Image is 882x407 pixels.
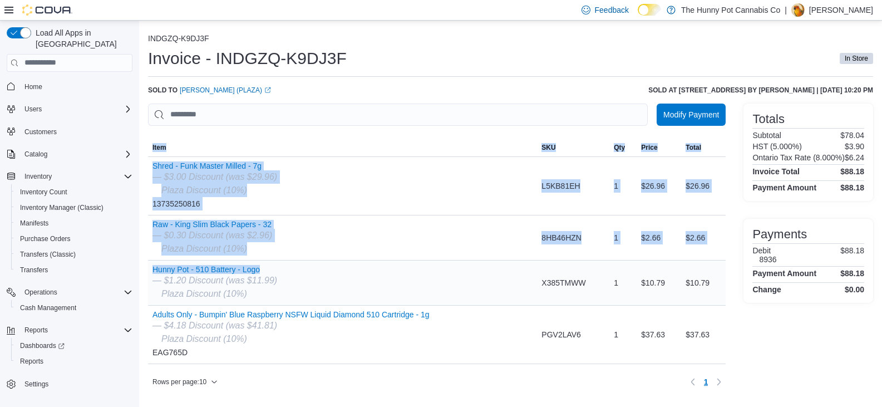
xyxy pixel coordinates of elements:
[840,246,864,264] p: $88.18
[752,285,781,294] h4: Change
[11,338,137,354] a: Dashboards
[20,125,132,139] span: Customers
[24,172,52,181] span: Inventory
[152,229,272,242] div: — $0.30 Discount (was $2.96)
[11,262,137,278] button: Transfers
[614,143,625,152] span: Qty
[2,376,137,392] button: Settings
[648,86,873,95] h6: Sold at [STREET_ADDRESS] by [PERSON_NAME] | [DATE] 10:20 PM
[20,303,76,312] span: Cash Management
[148,34,209,43] button: INDGZQ-K9DJ3F
[681,272,726,294] div: $10.79
[20,250,76,259] span: Transfers (Classic)
[24,128,57,136] span: Customers
[20,234,71,243] span: Purchase Orders
[180,86,271,95] a: [PERSON_NAME] (Plaza)External link
[152,161,277,170] button: Shred - Funk Master Milled - 7g
[609,227,637,249] div: 1
[148,34,873,45] nav: An example of EuiBreadcrumbs
[148,104,648,126] input: This is a search bar. As you type, the results lower in the page will automatically filter.
[2,79,137,95] button: Home
[20,377,53,391] a: Settings
[16,301,81,315] a: Cash Management
[24,380,48,389] span: Settings
[152,220,272,229] button: Raw - King Slim Black Papers - 32
[2,101,137,117] button: Users
[20,286,132,299] span: Operations
[16,339,69,352] a: Dashboards
[20,102,46,116] button: Users
[20,80,47,94] a: Home
[161,185,247,195] i: Plaza Discount (10%)
[152,377,206,386] span: Rows per page : 10
[16,232,75,246] a: Purchase Orders
[20,323,132,337] span: Reports
[11,215,137,231] button: Manifests
[152,310,430,359] div: EAG765D
[16,248,80,261] a: Transfers (Classic)
[16,263,52,277] a: Transfers
[24,288,57,297] span: Operations
[20,80,132,94] span: Home
[752,153,845,162] h6: Ontario Tax Rate (8.000%)
[541,231,582,244] span: 8HB46HZN
[24,150,47,159] span: Catalog
[161,244,247,253] i: Plaza Discount (10%)
[752,112,784,126] h3: Totals
[840,53,873,64] span: In Store
[16,355,132,368] span: Reports
[637,175,681,197] div: $26.96
[752,167,800,176] h4: Invoice Total
[148,139,537,156] button: Item
[681,227,726,249] div: $2.66
[20,170,132,183] span: Inventory
[686,375,699,389] button: Previous page
[20,203,104,212] span: Inventory Manager (Classic)
[2,285,137,300] button: Operations
[16,232,132,246] span: Purchase Orders
[16,355,48,368] a: Reports
[791,3,805,17] div: Andy Ramgobin
[699,373,713,391] button: Page 1 of 1
[20,357,43,366] span: Reports
[11,231,137,247] button: Purchase Orders
[20,219,48,228] span: Manifests
[31,27,132,50] span: Load All Apps in [GEOGRAPHIC_DATA]
[637,323,681,346] div: $37.63
[152,161,277,210] div: 13735250816
[161,334,247,344] i: Plaza Discount (10%)
[704,376,708,388] span: 1
[22,4,72,16] img: Cova
[20,341,65,350] span: Dashboards
[752,246,776,255] h6: Debit
[24,105,42,114] span: Users
[152,265,277,274] button: Hunny Pot - 510 Battery - Logo
[152,143,166,152] span: Item
[152,319,430,332] div: — $4.18 Discount (was $41.81)
[11,184,137,200] button: Inventory Count
[16,263,132,277] span: Transfers
[16,201,108,214] a: Inventory Manager (Classic)
[752,228,807,241] h3: Payments
[11,354,137,369] button: Reports
[663,109,719,120] span: Modify Payment
[161,289,247,298] i: Plaza Discount (10%)
[2,124,137,140] button: Customers
[637,139,681,156] button: Price
[637,227,681,249] div: $2.66
[752,142,801,151] h6: HST (5.000%)
[2,322,137,338] button: Reports
[638,4,661,16] input: Dark Mode
[20,188,67,197] span: Inventory Count
[148,375,222,389] button: Rows per page:10
[609,323,637,346] div: 1
[840,183,864,192] h4: $88.18
[264,87,271,94] svg: External link
[541,143,555,152] span: SKU
[845,153,864,162] p: $6.24
[152,170,277,184] div: — $3.00 Discount (was $29.96)
[20,102,132,116] span: Users
[537,139,609,156] button: SKU
[845,53,868,63] span: In Store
